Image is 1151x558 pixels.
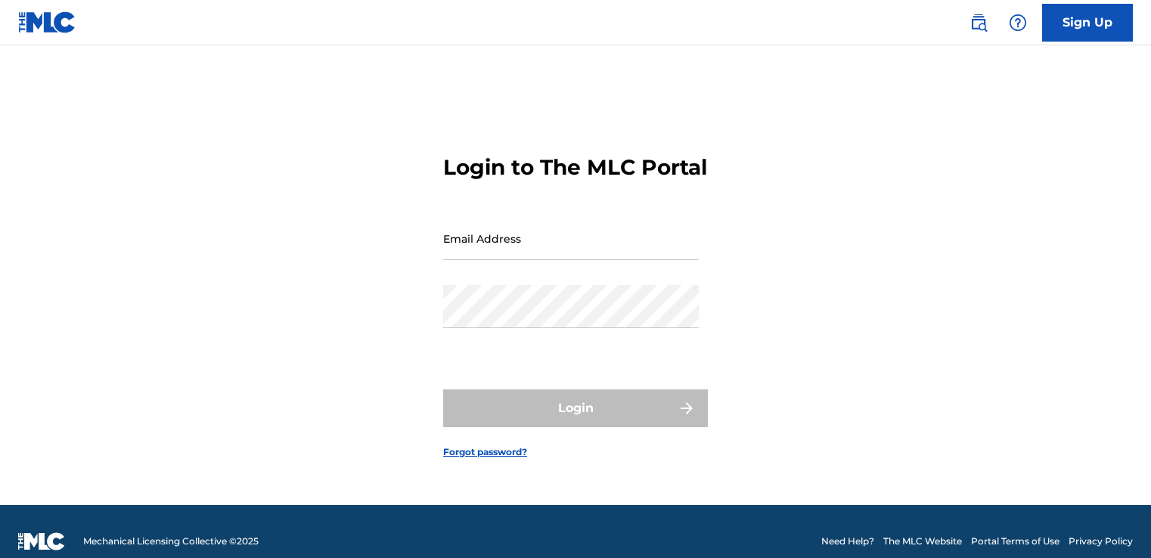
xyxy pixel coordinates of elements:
a: Need Help? [821,535,874,548]
img: MLC Logo [18,11,76,33]
img: help [1009,14,1027,32]
a: Portal Terms of Use [971,535,1059,548]
a: The MLC Website [883,535,962,548]
a: Sign Up [1042,4,1133,42]
a: Privacy Policy [1069,535,1133,548]
a: Forgot password? [443,445,527,459]
iframe: Chat Widget [1075,485,1151,558]
span: Mechanical Licensing Collective © 2025 [83,535,259,548]
img: logo [18,532,65,550]
img: search [970,14,988,32]
h3: Login to The MLC Portal [443,154,707,181]
a: Public Search [963,8,994,38]
div: Help [1003,8,1033,38]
